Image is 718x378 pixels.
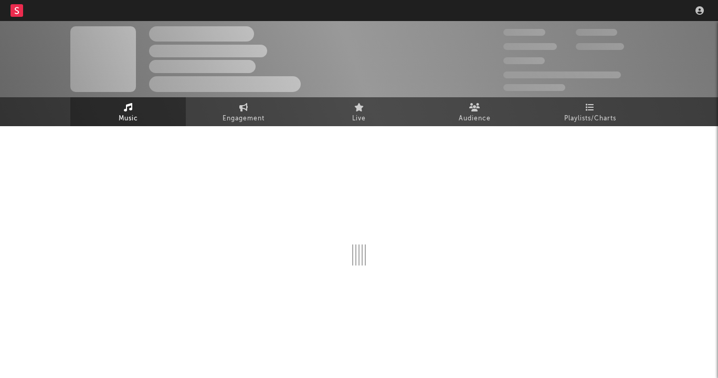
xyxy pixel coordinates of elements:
span: 50,000,000 [503,43,557,50]
span: 100,000 [503,57,545,64]
span: Music [119,113,138,125]
a: Engagement [186,97,301,126]
span: Engagement [223,113,265,125]
span: Jump Score: 85.0 [503,84,565,91]
a: Music [70,97,186,126]
span: 1,000,000 [576,43,624,50]
span: 300,000 [503,29,545,36]
span: Playlists/Charts [564,113,616,125]
span: 100,000 [576,29,617,36]
span: Live [352,113,366,125]
a: Audience [417,97,532,126]
span: 50,000,000 Monthly Listeners [503,71,621,78]
a: Playlists/Charts [532,97,648,126]
span: Audience [459,113,491,125]
a: Live [301,97,417,126]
